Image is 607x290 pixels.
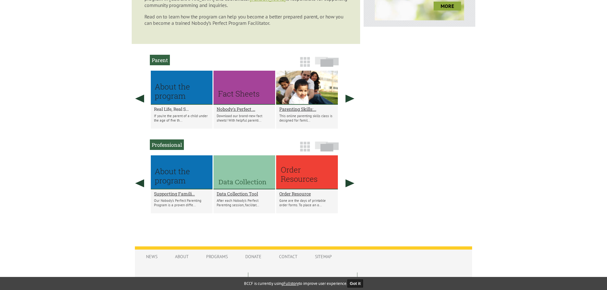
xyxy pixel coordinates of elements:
li: Data Collection Tool [213,155,275,213]
p: This online parenting skills class is designed for famil... [279,114,335,123]
img: slide-icon.png [315,57,339,67]
li: Nobody's Perfect Fact Sheets [213,71,275,129]
img: slide-icon.png [315,141,339,152]
h5: Follow us on: [258,276,347,283]
a: more [434,2,461,11]
a: Nobody's Perfect ... [217,106,272,112]
h2: Parent [150,55,170,65]
a: Programs [200,251,234,263]
p: Download our brand-new fact sheets! With helpful parenti... [217,114,272,123]
p: After each Nobody’s Perfect Parenting session, facilitat... [217,198,272,207]
a: Grid View [298,60,312,70]
a: Sitemap [309,251,338,263]
p: If you’re the parent of a child under the age of five th... [154,114,209,123]
p: Read on to learn how the program can help you become a better prepared parent, or how you can bec... [144,13,347,26]
li: Order Resource [276,155,338,213]
h2: Professional [150,139,184,150]
a: Contact [273,251,304,263]
a: About [169,251,195,263]
li: Parenting Skills: 0-5 [276,71,338,129]
img: grid-icon.png [300,142,310,152]
li: Real Life, Real Support for Positive Parenting [151,71,213,129]
a: Slide View [313,145,341,155]
li: Supporting Families, Reducing Risk [151,155,213,213]
a: Fullstory [283,281,299,286]
a: Order Resource [279,191,335,197]
a: News [140,251,164,263]
p: Gone are the days of printable order forms. To place an o... [279,198,335,207]
h6: [DATE] [146,276,238,280]
h5: Join our community [370,276,461,284]
a: Donate [239,251,268,263]
p: Our Nobody’s Perfect Parenting Program is a proven diffe... [154,198,209,207]
a: Slide View [313,60,341,70]
button: Got it [347,279,363,287]
a: Data Collection Tool [217,191,272,197]
img: grid-icon.png [300,57,310,67]
a: Grid View [298,145,312,155]
a: Parenting Skills:... [279,106,335,112]
a: Real Life, Real S... [154,106,209,112]
a: Supporting Famili... [154,191,209,197]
